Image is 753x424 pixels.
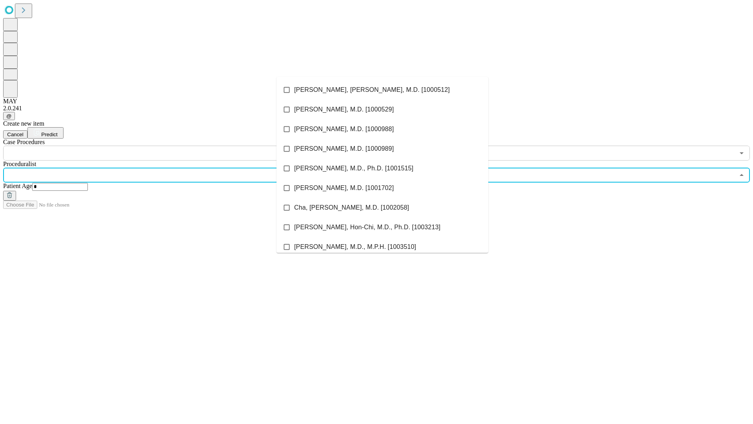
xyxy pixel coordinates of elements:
[294,223,440,232] span: [PERSON_NAME], Hon-Chi, M.D., Ph.D. [1003213]
[3,98,750,105] div: MAY
[294,242,416,252] span: [PERSON_NAME], M.D., M.P.H. [1003510]
[294,183,394,193] span: [PERSON_NAME], M.D. [1001702]
[3,105,750,112] div: 2.0.241
[27,127,64,139] button: Predict
[736,170,747,181] button: Close
[3,161,36,167] span: Proceduralist
[294,124,394,134] span: [PERSON_NAME], M.D. [1000988]
[7,132,24,137] span: Cancel
[3,112,15,120] button: @
[41,132,57,137] span: Predict
[736,148,747,159] button: Open
[294,105,394,114] span: [PERSON_NAME], M.D. [1000529]
[3,130,27,139] button: Cancel
[294,144,394,154] span: [PERSON_NAME], M.D. [1000989]
[3,120,44,127] span: Create new item
[3,139,45,145] span: Scheduled Procedure
[294,164,413,173] span: [PERSON_NAME], M.D., Ph.D. [1001515]
[3,183,32,189] span: Patient Age
[294,85,450,95] span: [PERSON_NAME], [PERSON_NAME], M.D. [1000512]
[6,113,12,119] span: @
[294,203,409,212] span: Cha, [PERSON_NAME], M.D. [1002058]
